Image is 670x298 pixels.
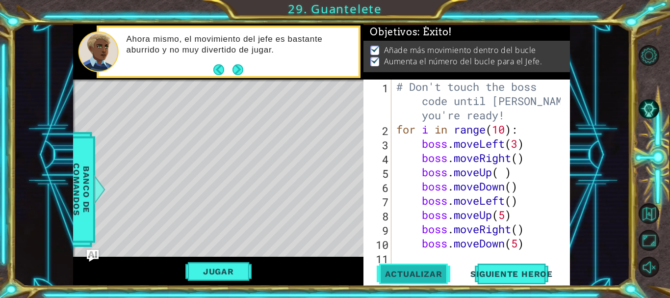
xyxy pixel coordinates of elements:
p: Aumenta el número del bucle para el Jefe. [384,56,542,67]
button: Volver al Mapa [639,203,659,224]
div: 6 [365,181,391,195]
span: Siguiente Heroe [461,270,563,279]
span: Banco de comandos [69,139,94,241]
div: 2 [365,124,391,138]
p: Añade más movimiento dentro del bucle [384,45,536,55]
img: Check mark for checkbox [370,56,380,64]
div: 8 [365,209,391,223]
div: 4 [365,152,391,166]
button: Maximizar Navegador [639,230,659,250]
span: Actualizar [375,269,452,279]
a: Volver al Mapa [640,200,670,227]
div: 9 [365,223,391,238]
span: : Éxito! [417,26,452,38]
button: Back [213,64,232,75]
div: 10 [365,238,391,252]
button: Next [232,64,243,75]
button: Activar sonido. [639,257,659,277]
button: Ask AI [87,250,99,262]
div: 3 [365,138,391,152]
button: Actualizar [375,264,452,284]
button: Jugar [185,262,252,281]
div: 1 [365,81,391,124]
button: Siguiente Heroe [461,264,563,285]
div: 5 [365,166,391,181]
div: 7 [365,195,391,209]
p: Ahora mismo, el movimiento del jefe es bastante aburrido y no muy divertido de jugar. [127,34,352,55]
button: Pista AI [639,99,659,119]
div: 11 [365,252,391,266]
span: Objetivos [370,26,452,38]
img: Check mark for checkbox [370,45,380,53]
button: Opciones del Nivel [639,45,659,66]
